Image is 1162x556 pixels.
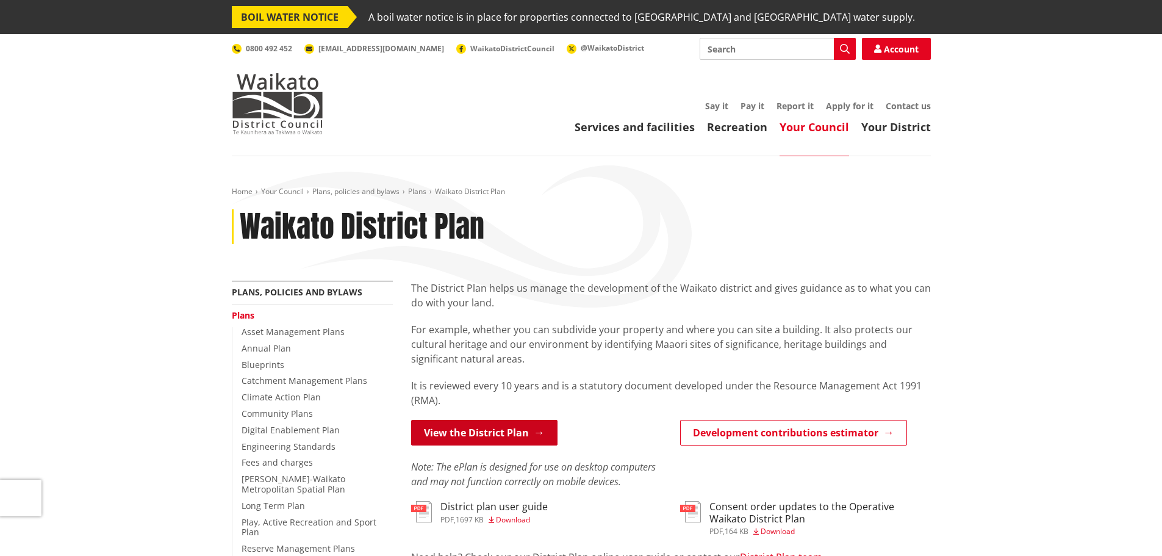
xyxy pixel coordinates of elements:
a: Recreation [707,120,767,134]
span: Download [496,514,530,525]
a: Your Council [780,120,849,134]
a: Annual Plan [242,342,291,354]
input: Search input [700,38,856,60]
a: Development contributions estimator [680,420,907,446]
a: Plans, policies and bylaws [232,286,362,298]
p: It is reviewed every 10 years and is a statutory document developed under the Resource Management... [411,378,931,408]
a: Consent order updates to the Operative Waikato District Plan pdf,164 KB Download [680,501,931,535]
span: Waikato District Plan [435,186,505,197]
a: Long Term Plan [242,500,305,511]
img: document-pdf.svg [411,501,432,522]
a: District plan user guide pdf,1697 KB Download [411,501,548,523]
a: Plans [408,186,426,197]
p: The District Plan helps us manage the development of the Waikato district and gives guidance as t... [411,281,931,310]
a: View the District Plan [411,420,558,446]
a: Asset Management Plans [242,326,345,338]
a: Engineering Standards [242,441,335,452]
a: [PERSON_NAME]-Waikato Metropolitan Spatial Plan [242,473,345,495]
span: A boil water notice is in place for properties connected to [GEOGRAPHIC_DATA] and [GEOGRAPHIC_DAT... [368,6,915,28]
span: @WaikatoDistrict [581,43,644,53]
span: pdf [440,514,454,525]
span: 1697 KB [456,514,484,525]
h3: Consent order updates to the Operative Waikato District Plan [709,501,931,524]
a: Reserve Management Plans [242,543,355,554]
span: BOIL WATER NOTICE [232,6,348,28]
h3: District plan user guide [440,501,548,513]
a: @WaikatoDistrict [567,43,644,53]
p: For example, whether you can subdivide your property and where you can site a building. It also p... [411,322,931,366]
a: Plans, policies and bylaws [312,186,400,197]
img: Waikato District Council - Te Kaunihera aa Takiwaa o Waikato [232,73,323,134]
span: Download [761,526,795,536]
a: Climate Action Plan [242,391,321,403]
a: Your Council [261,186,304,197]
em: Note: The ePlan is designed for use on desktop computers and may not function correctly on mobile... [411,460,656,488]
iframe: Messenger Launcher [1106,505,1150,549]
a: Community Plans [242,408,313,419]
a: 0800 492 452 [232,43,292,54]
span: 164 KB [725,526,748,536]
a: Account [862,38,931,60]
a: Home [232,186,253,197]
h1: Waikato District Plan [240,209,484,245]
a: Play, Active Recreation and Sport Plan [242,516,376,538]
a: WaikatoDistrictCouncil [456,43,554,54]
a: Digital Enablement Plan [242,424,340,436]
a: Fees and charges [242,457,313,468]
a: Report it [776,100,814,112]
img: document-pdf.svg [680,501,701,522]
span: pdf [709,526,723,536]
a: Plans [232,309,254,321]
a: Services and facilities [575,120,695,134]
a: Contact us [886,100,931,112]
nav: breadcrumb [232,187,931,197]
div: , [709,528,931,535]
a: Blueprints [242,359,284,370]
a: [EMAIL_ADDRESS][DOMAIN_NAME] [304,43,444,54]
a: Pay it [741,100,764,112]
span: [EMAIL_ADDRESS][DOMAIN_NAME] [318,43,444,54]
div: , [440,516,548,524]
a: Apply for it [826,100,873,112]
a: Your District [861,120,931,134]
a: Say it [705,100,728,112]
span: WaikatoDistrictCouncil [470,43,554,54]
span: 0800 492 452 [246,43,292,54]
a: Catchment Management Plans [242,375,367,386]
